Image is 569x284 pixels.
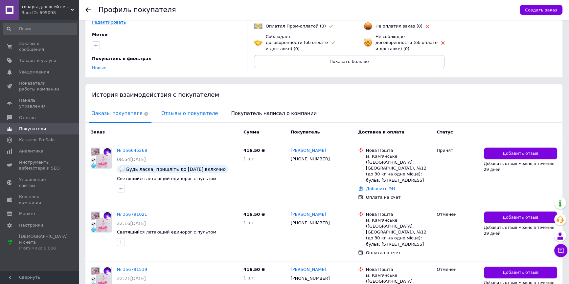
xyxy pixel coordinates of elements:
span: 416,50 ₴ [243,212,265,217]
span: 416,50 ₴ [243,267,265,272]
img: rating-tag-type [426,25,429,28]
span: Будь ласка, пришліть до [DATE] включно [126,167,226,172]
button: Добавить отзыв [484,148,557,160]
div: м. Кам'янське ([GEOGRAPHIC_DATA], [GEOGRAPHIC_DATA].), №12 (до 30 кг на одне місце): бульв. [STRE... [366,153,431,183]
span: 416,50 ₴ [243,148,265,153]
span: Добавить отзыв [502,151,538,157]
span: Не оплатил заказ (0) [376,24,422,29]
div: Нова Пошта [366,212,431,217]
div: [PHONE_NUMBER] [289,274,331,283]
span: Каталог ProSale [19,137,55,143]
a: № 356791539 [117,267,147,272]
img: emoji [364,38,372,47]
span: Отзывы [19,115,36,121]
div: м. Кам'янське ([GEOGRAPHIC_DATA], [GEOGRAPHIC_DATA].), №12 (до 30 кг на одне місце): бульв. [STRE... [366,217,431,247]
a: [PERSON_NAME] [291,212,326,218]
span: Соблюдает договоренности (об оплате и доставке) (0) [266,34,328,51]
button: Создать заказ [520,5,562,15]
button: Чат с покупателем [554,244,567,257]
span: Заказы и сообщения [19,41,61,52]
span: Метки [92,32,107,37]
span: Показать больше [330,59,369,64]
span: Создать заказ [525,8,557,12]
span: 08:54[DATE] [117,157,146,162]
span: Доставка и оплата [358,130,404,134]
span: Панель управления [19,97,61,109]
span: товары для всей семьи от «Fashion Crystals» [21,4,71,10]
span: Настройки [19,222,43,228]
span: [DEMOGRAPHIC_DATA] и счета [19,233,68,252]
span: Оплатил Пром-оплатой (0) [266,24,326,29]
span: 1 шт. [243,220,255,225]
div: Оплата на счет [366,250,431,256]
button: Показать больше [254,55,444,68]
a: Добавить ЭН [366,186,395,191]
div: Prom микс 6 000 [19,245,68,251]
span: Покупатель [291,130,320,134]
span: Добавить отзыв можно в течение 29 дней [484,161,554,172]
div: [PHONE_NUMBER] [289,219,331,227]
a: Светящийся летающий единорог с пультом [117,176,216,181]
span: Добавить отзыв можно в течение 29 дней [484,225,554,236]
span: Заказ [91,130,105,134]
div: Покупатель в фильтрах [92,56,239,62]
div: Отменен [437,267,479,273]
a: № 356645268 [117,148,147,153]
button: Добавить отзыв [484,212,557,224]
img: rating-tag-type [441,41,444,45]
img: emoji [364,22,372,30]
div: Отменен [437,212,479,217]
img: Фото товару [91,148,111,168]
span: История взаимодействия с покупателем [92,91,219,98]
span: Кошелек компании [19,194,61,206]
span: Инструменты вебмастера и SEO [19,159,61,171]
span: Добавить отзыв [502,214,538,221]
span: 1 шт. [243,275,255,280]
div: Ваш ID: 695098 [21,10,79,16]
div: Оплата на счет [366,194,431,200]
span: Не соблюдает договоренности (об оплате и доставке) (0) [376,34,438,51]
span: Товары и услуги [19,58,56,64]
span: 22:21[DATE] [117,276,146,281]
span: Аналитика [19,148,43,154]
span: Показатели работы компании [19,80,61,92]
a: [PERSON_NAME] [291,148,326,154]
span: Статус [437,130,453,134]
span: Добавить отзыв [502,270,538,276]
span: 22:16[DATE] [117,221,146,226]
img: emoji [254,38,262,47]
a: Редактировать [92,20,126,25]
button: Добавить отзыв [484,267,557,279]
div: Нова Пошта [366,267,431,273]
div: Вернуться назад [85,7,91,12]
span: Сумма [243,130,259,134]
span: Покупатель написал о компании [228,105,320,122]
a: Светящийся летающий единорог с пультом [117,230,216,234]
a: Фото товару [91,148,112,169]
img: rating-tag-type [329,25,333,28]
span: Отзывы о покупателе [158,105,221,122]
img: Фото товару [91,212,111,232]
a: [PERSON_NAME] [291,267,326,273]
div: Принят [437,148,479,153]
span: Маркет [19,211,36,217]
a: № 356791021 [117,212,147,217]
img: emoji [254,22,262,30]
a: Новые [92,65,106,70]
div: Нова Пошта [366,148,431,153]
span: 1 шт. [243,156,255,161]
span: Покупатели [19,126,46,132]
img: rating-tag-type [331,41,335,44]
h1: Профиль покупателя [99,6,176,14]
a: Фото товару [91,212,112,233]
span: Уведомления [19,69,49,75]
span: Управление сайтом [19,177,61,189]
span: Заказы покупателя [89,105,151,122]
img: :speech_balloon: [120,167,125,172]
div: [PHONE_NUMBER] [289,155,331,163]
input: Поиск [3,23,77,35]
